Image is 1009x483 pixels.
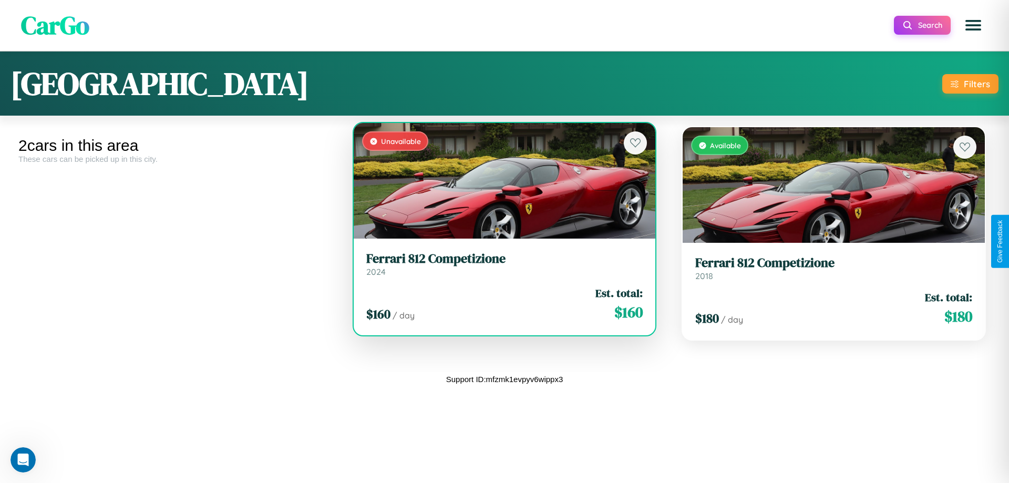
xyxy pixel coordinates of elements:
span: $ 180 [695,310,719,327]
span: CarGo [21,8,89,43]
span: Search [918,20,942,30]
span: Est. total: [595,285,643,301]
span: Est. total: [925,290,972,305]
div: These cars can be picked up in this city. [18,155,332,163]
a: Ferrari 812 Competizione2024 [366,251,643,277]
span: 2024 [366,266,386,277]
button: Search [894,16,951,35]
span: $ 180 [944,306,972,327]
span: / day [393,310,415,321]
span: Unavailable [381,137,421,146]
span: $ 160 [614,302,643,323]
div: Filters [964,78,990,89]
button: Open menu [959,11,988,40]
h3: Ferrari 812 Competizione [695,255,972,271]
h1: [GEOGRAPHIC_DATA] [11,62,309,105]
span: / day [721,314,743,325]
div: 2 cars in this area [18,137,332,155]
span: Available [710,141,741,150]
span: 2018 [695,271,713,281]
iframe: Intercom live chat [11,447,36,472]
button: Filters [942,74,998,94]
a: Ferrari 812 Competizione2018 [695,255,972,281]
p: Support ID: mfzmk1evpyv6wippx3 [446,372,563,386]
span: $ 160 [366,305,390,323]
div: Give Feedback [996,220,1004,263]
h3: Ferrari 812 Competizione [366,251,643,266]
